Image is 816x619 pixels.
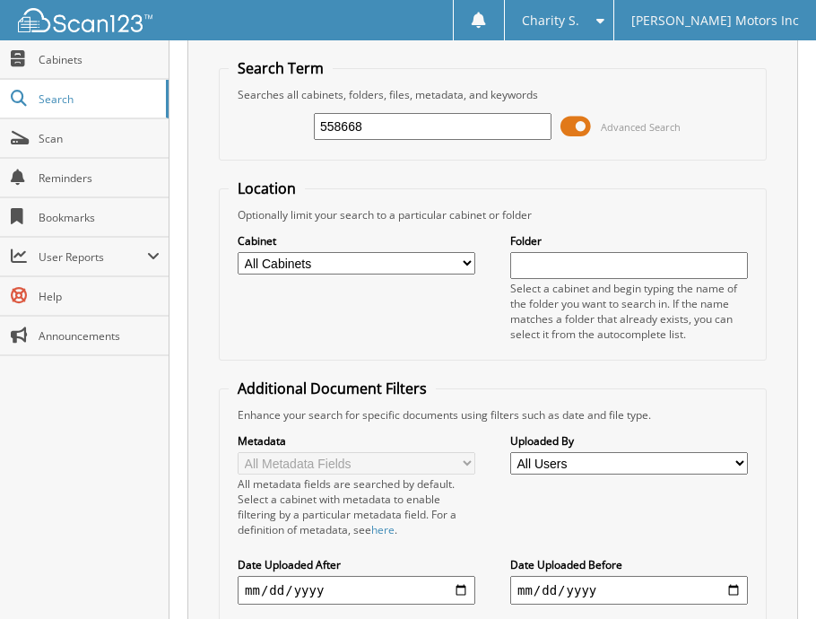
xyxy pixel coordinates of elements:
[39,52,160,67] span: Cabinets
[510,433,748,449] label: Uploaded By
[229,207,757,222] div: Optionally limit your search to a particular cabinet or folder
[510,233,748,248] label: Folder
[229,87,757,102] div: Searches all cabinets, folders, files, metadata, and keywords
[39,131,160,146] span: Scan
[229,407,757,423] div: Enhance your search for specific documents using filters such as date and file type.
[229,179,305,198] legend: Location
[726,533,816,619] iframe: Chat Widget
[238,233,475,248] label: Cabinet
[18,8,152,32] img: scan123-logo-white.svg
[238,557,475,572] label: Date Uploaded After
[39,249,147,265] span: User Reports
[510,557,748,572] label: Date Uploaded Before
[39,170,160,186] span: Reminders
[39,210,160,225] span: Bookmarks
[39,328,160,344] span: Announcements
[510,576,748,605] input: end
[229,58,333,78] legend: Search Term
[39,289,160,304] span: Help
[371,522,395,537] a: here
[238,576,475,605] input: start
[238,476,475,537] div: All metadata fields are searched by default. Select a cabinet with metadata to enable filtering b...
[522,15,579,26] span: Charity S.
[601,120,681,134] span: Advanced Search
[238,433,475,449] label: Metadata
[510,281,748,342] div: Select a cabinet and begin typing the name of the folder you want to search in. If the name match...
[39,92,157,107] span: Search
[631,15,799,26] span: [PERSON_NAME] Motors Inc
[229,379,436,398] legend: Additional Document Filters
